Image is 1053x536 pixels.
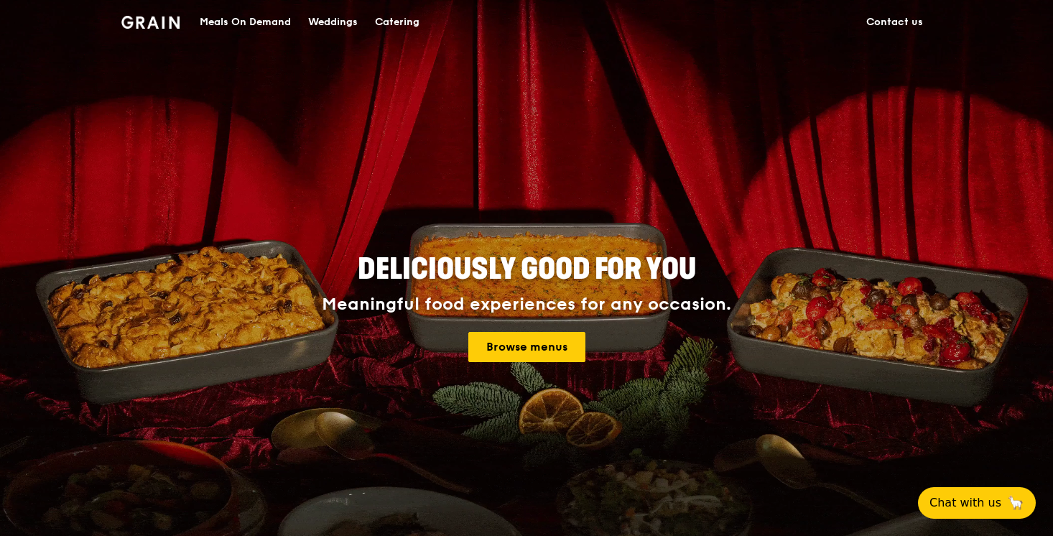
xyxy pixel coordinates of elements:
a: Contact us [858,1,932,44]
div: Catering [375,1,419,44]
div: Weddings [308,1,358,44]
img: Grain [121,16,180,29]
a: Browse menus [468,332,585,362]
span: Chat with us [929,494,1001,512]
a: Weddings [300,1,366,44]
div: Meals On Demand [200,1,291,44]
button: Chat with us🦙 [918,487,1036,519]
div: Meaningful food experiences for any occasion. [268,295,785,315]
span: Deliciously good for you [358,252,696,287]
span: 🦙 [1007,494,1024,512]
a: Catering [366,1,428,44]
